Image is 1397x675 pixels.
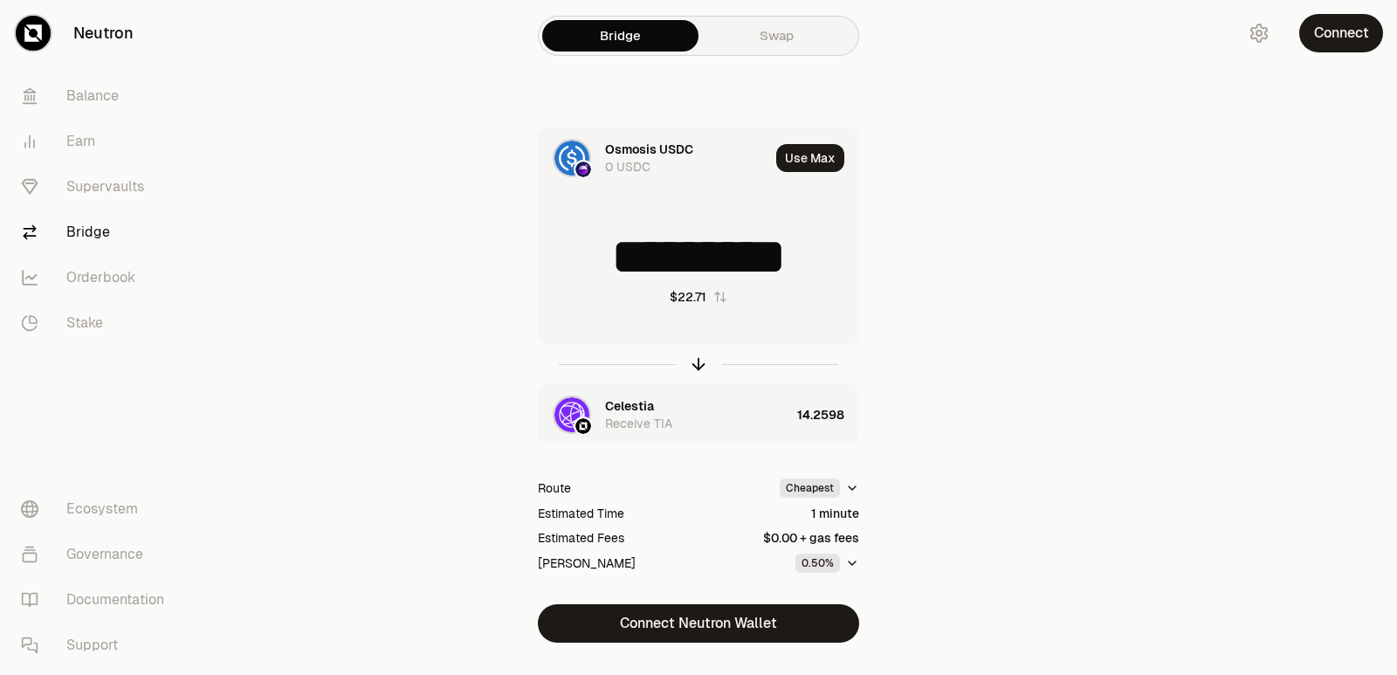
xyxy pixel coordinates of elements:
div: Celestia [605,397,654,415]
img: TIA Logo [554,397,589,432]
a: Supervaults [7,164,189,210]
img: Neutron Logo [575,418,591,434]
div: 14.2598 [797,385,858,444]
a: Support [7,623,189,668]
a: Balance [7,73,189,119]
div: [PERSON_NAME] [538,554,636,572]
button: Cheapest [780,479,859,498]
div: 0.50% [795,554,840,573]
div: 0 USDC [605,158,650,176]
img: USDC Logo [554,141,589,176]
div: Receive TIA [605,415,672,432]
div: USDC LogoOsmosis LogoOsmosis USDC0 USDC [539,128,769,188]
div: $22.71 [670,288,706,306]
a: Orderbook [7,255,189,300]
button: TIA LogoNeutron LogoCelestiaReceive TIA14.2598 [539,385,858,444]
div: Estimated Time [538,505,624,522]
div: Estimated Fees [538,529,624,547]
a: Stake [7,300,189,346]
div: Cheapest [780,479,840,498]
img: Osmosis Logo [575,162,591,177]
div: TIA LogoNeutron LogoCelestiaReceive TIA [539,385,790,444]
a: Governance [7,532,189,577]
button: $22.71 [670,288,727,306]
a: Bridge [7,210,189,255]
div: $0.00 + gas fees [763,529,859,547]
button: Connect [1299,14,1383,52]
a: Documentation [7,577,189,623]
button: Use Max [776,144,844,172]
a: Ecosystem [7,486,189,532]
button: 0.50% [795,554,859,573]
div: 1 minute [811,505,859,522]
button: Connect Neutron Wallet [538,604,859,643]
a: Earn [7,119,189,164]
a: Bridge [542,20,698,52]
div: Route [538,479,571,497]
a: Swap [698,20,855,52]
div: Osmosis USDC [605,141,693,158]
